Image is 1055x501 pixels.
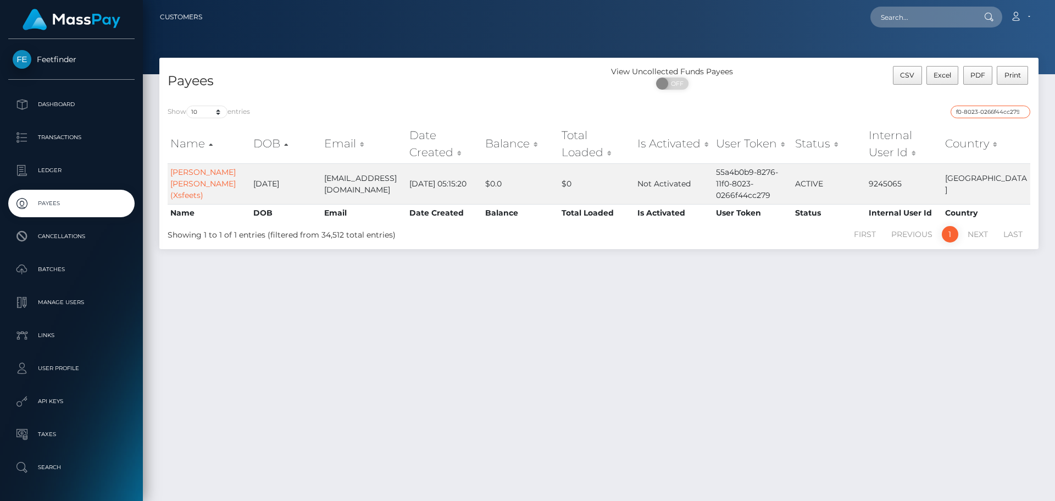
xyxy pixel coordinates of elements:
p: Batches [13,261,130,278]
th: Status: activate to sort column ascending [792,124,866,163]
a: User Profile [8,355,135,382]
input: Search transactions [951,106,1030,118]
p: Transactions [13,129,130,146]
p: Search [13,459,130,476]
img: Feetfinder [13,50,31,69]
th: Email: activate to sort column ascending [321,124,407,163]
td: [DATE] [251,163,321,204]
th: User Token [713,204,793,222]
a: Batches [8,256,135,283]
label: Show entries [168,106,250,118]
th: Balance: activate to sort column ascending [482,124,559,163]
td: $0 [559,163,635,204]
th: Email [321,204,407,222]
a: Cancellations [8,223,135,250]
th: Internal User Id [866,204,942,222]
td: ACTIVE [792,163,866,204]
p: User Profile [13,360,130,377]
th: Total Loaded: activate to sort column ascending [559,124,635,163]
span: PDF [970,71,985,79]
p: Links [13,327,130,344]
th: DOB [251,204,321,222]
a: Transactions [8,124,135,151]
img: MassPay Logo [23,9,120,30]
a: Manage Users [8,289,135,316]
button: Print [997,66,1028,85]
th: Date Created [407,204,483,222]
th: Name: activate to sort column ascending [168,124,251,163]
a: Taxes [8,421,135,448]
th: Total Loaded [559,204,635,222]
p: Payees [13,195,130,212]
a: [PERSON_NAME] [PERSON_NAME] (Xsfeets) [170,167,236,200]
div: View Uncollected Funds Payees [599,66,746,78]
td: 55a4b0b9-8276-11f0-8023-0266f44cc279 [713,163,793,204]
p: Cancellations [13,228,130,245]
th: Is Activated [635,204,713,222]
span: Print [1004,71,1021,79]
td: Not Activated [635,163,713,204]
p: Taxes [13,426,130,443]
a: Customers [160,5,202,29]
button: CSV [893,66,922,85]
span: CSV [900,71,914,79]
th: Name [168,204,251,222]
a: 1 [942,226,958,243]
p: Dashboard [13,96,130,113]
th: Is Activated: activate to sort column ascending [635,124,713,163]
input: Search... [870,7,974,27]
span: OFF [662,78,690,90]
td: 9245065 [866,163,942,204]
p: API Keys [13,393,130,410]
a: Dashboard [8,91,135,118]
p: Manage Users [13,294,130,311]
h4: Payees [168,71,591,91]
a: Links [8,322,135,349]
th: Country [942,204,1030,222]
a: Ledger [8,157,135,184]
td: [EMAIL_ADDRESS][DOMAIN_NAME] [321,163,407,204]
div: Showing 1 to 1 of 1 entries (filtered from 34,512 total entries) [168,225,518,241]
p: Ledger [13,162,130,179]
th: User Token: activate to sort column ascending [713,124,793,163]
td: [GEOGRAPHIC_DATA] [942,163,1030,204]
span: Excel [934,71,951,79]
td: [DATE] 05:15:20 [407,163,483,204]
th: Country: activate to sort column ascending [942,124,1030,163]
a: API Keys [8,388,135,415]
a: Payees [8,190,135,217]
th: Internal User Id: activate to sort column ascending [866,124,942,163]
a: Search [8,454,135,481]
button: PDF [963,66,993,85]
span: Feetfinder [8,54,135,64]
th: Status [792,204,866,222]
th: Date Created: activate to sort column ascending [407,124,483,163]
button: Excel [926,66,959,85]
th: Balance [482,204,559,222]
td: $0.0 [482,163,559,204]
th: DOB: activate to sort column descending [251,124,321,163]
select: Showentries [186,106,227,118]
